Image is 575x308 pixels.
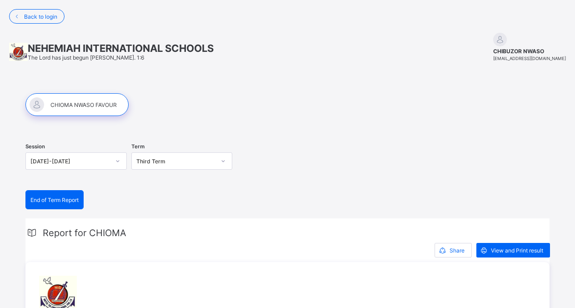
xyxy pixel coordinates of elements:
[493,33,507,46] img: default.svg
[24,13,57,20] span: Back to login
[450,247,465,254] span: Share
[43,227,126,238] span: Report for CHIOMA
[30,158,110,165] div: [DATE]-[DATE]
[9,43,28,61] img: School logo
[28,42,214,54] span: NEHEMIAH INTERNATIONAL SCHOOLS
[136,158,216,165] div: Third Term
[28,54,144,61] span: The Lord has just begun [PERSON_NAME]. 1:6
[30,197,79,203] span: End of Term Report
[131,143,145,150] span: Term
[491,247,543,254] span: View and Print result
[493,56,566,61] span: [EMAIL_ADDRESS][DOMAIN_NAME]
[25,143,45,150] span: Session
[493,48,566,55] span: CHIBUZOR NWASO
